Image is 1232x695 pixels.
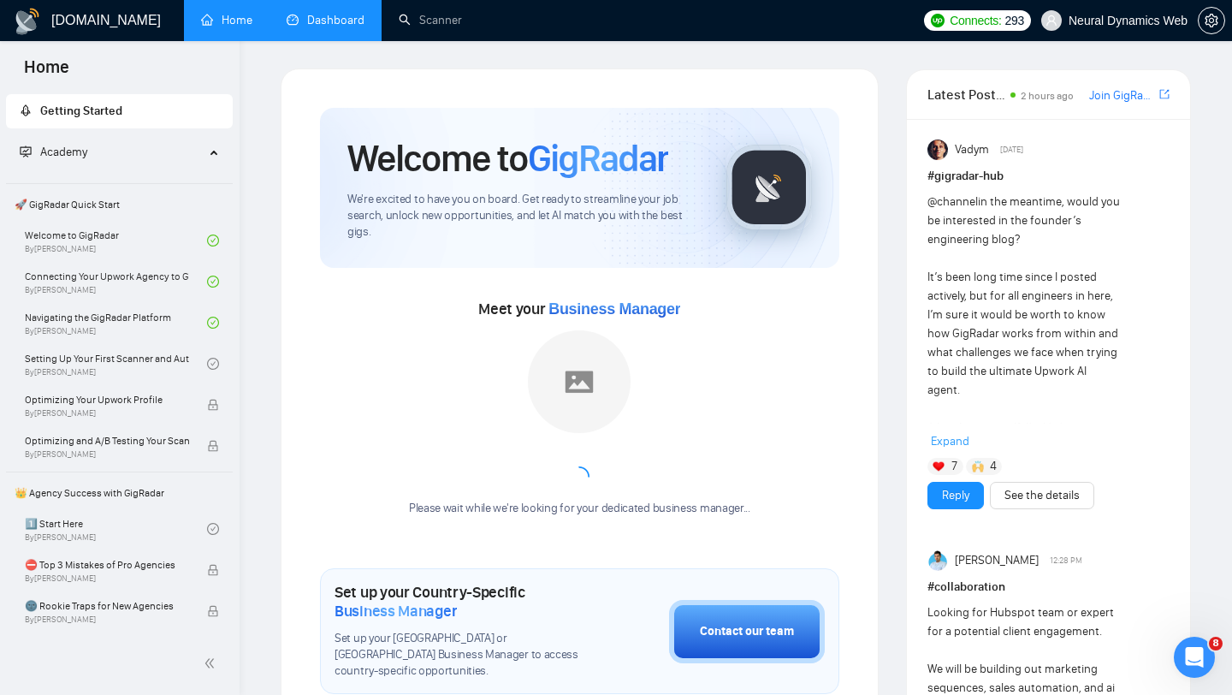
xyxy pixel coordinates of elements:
span: Optimizing and A/B Testing Your Scanner for Better Results [25,432,189,449]
a: setting [1198,14,1225,27]
span: @channel [927,194,978,209]
img: placeholder.png [528,330,631,433]
button: See the details [990,482,1094,509]
span: check-circle [207,523,219,535]
a: 1️⃣ Start HereBy[PERSON_NAME] [25,510,207,548]
h1: Set up your Country-Specific [335,583,583,621]
a: searchScanner [399,13,462,27]
span: 12:28 PM [1050,553,1082,568]
div: Contact our team [700,622,794,641]
span: Academy [20,145,87,159]
img: 🙌 [972,460,984,472]
a: Reply [942,486,969,505]
h1: # gigradar-hub [927,167,1170,186]
h1: Welcome to [347,135,668,181]
span: lock [207,605,219,617]
a: homeHome [201,13,252,27]
a: dashboardDashboard [287,13,364,27]
span: 4 [990,458,997,475]
span: Home [10,55,83,91]
li: Getting Started [6,94,233,128]
span: Expand [931,434,969,448]
span: Vadym [955,140,989,159]
span: Set up your [GEOGRAPHIC_DATA] or [GEOGRAPHIC_DATA] Business Manager to access country-specific op... [335,631,583,680]
span: check-circle [207,276,219,288]
span: By [PERSON_NAME] [25,615,189,625]
span: check-circle [207,317,219,329]
a: Welcome to GigRadarBy[PERSON_NAME] [25,222,207,259]
span: Business Manager [548,300,680,318]
span: Business Manager [335,602,457,621]
iframe: Intercom live chat [1174,637,1215,678]
span: Connects: [950,11,1001,30]
span: fund-projection-screen [20,146,32,157]
span: ⛔ Top 3 Mistakes of Pro Agencies [25,556,189,573]
a: Navigating the GigRadar PlatformBy[PERSON_NAME] [25,304,207,342]
div: Please wait while we're looking for your dedicated business manager... [399,501,761,517]
a: See the details [1004,486,1080,505]
span: Optimizing Your Upwork Profile [25,391,189,408]
span: [PERSON_NAME] [955,551,1039,570]
span: We're excited to have you on board. Get ready to streamline your job search, unlock new opportuni... [347,192,699,241]
span: By [PERSON_NAME] [25,408,189,419]
span: 🌚 Rookie Traps for New Agencies [25,597,189,615]
a: Join GigRadar Slack Community [1089,86,1156,105]
img: Vadym [927,140,948,160]
span: check-circle [207,235,219,247]
span: check-circle [207,358,219,370]
a: Setting Up Your First Scanner and Auto-BidderBy[PERSON_NAME] [25,345,207,383]
span: double-left [204,655,221,672]
span: export [1159,87,1170,101]
span: Getting Started [40,104,122,118]
span: lock [207,399,219,411]
img: logo [14,8,41,35]
span: 👑 Agency Success with GigRadar [8,476,231,510]
button: Reply [927,482,984,509]
span: 🚀 GigRadar Quick Start [8,187,231,222]
img: gigradar-logo.png [726,145,812,230]
span: 2 hours ago [1021,90,1074,102]
span: loading [569,466,589,487]
a: export [1159,86,1170,103]
span: lock [207,440,219,452]
span: rocket [20,104,32,116]
span: lock [207,564,219,576]
span: setting [1199,14,1224,27]
h1: # collaboration [927,578,1170,597]
span: By [PERSON_NAME] [25,449,189,460]
span: Latest Posts from the GigRadar Community [927,84,1005,105]
span: By [PERSON_NAME] [25,573,189,584]
span: 7 [951,458,957,475]
span: user [1045,15,1057,27]
button: Contact our team [669,600,825,663]
span: Academy [40,145,87,159]
button: setting [1198,7,1225,34]
a: Connecting Your Upwork Agency to GigRadarBy[PERSON_NAME] [25,263,207,300]
span: 293 [1005,11,1024,30]
img: Bohdan Pyrih [927,550,948,571]
span: Meet your [478,300,680,318]
span: 8 [1209,637,1223,650]
img: upwork-logo.png [931,14,945,27]
img: ❤️ [933,460,945,472]
span: GigRadar [528,135,668,181]
span: [DATE] [1000,142,1023,157]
